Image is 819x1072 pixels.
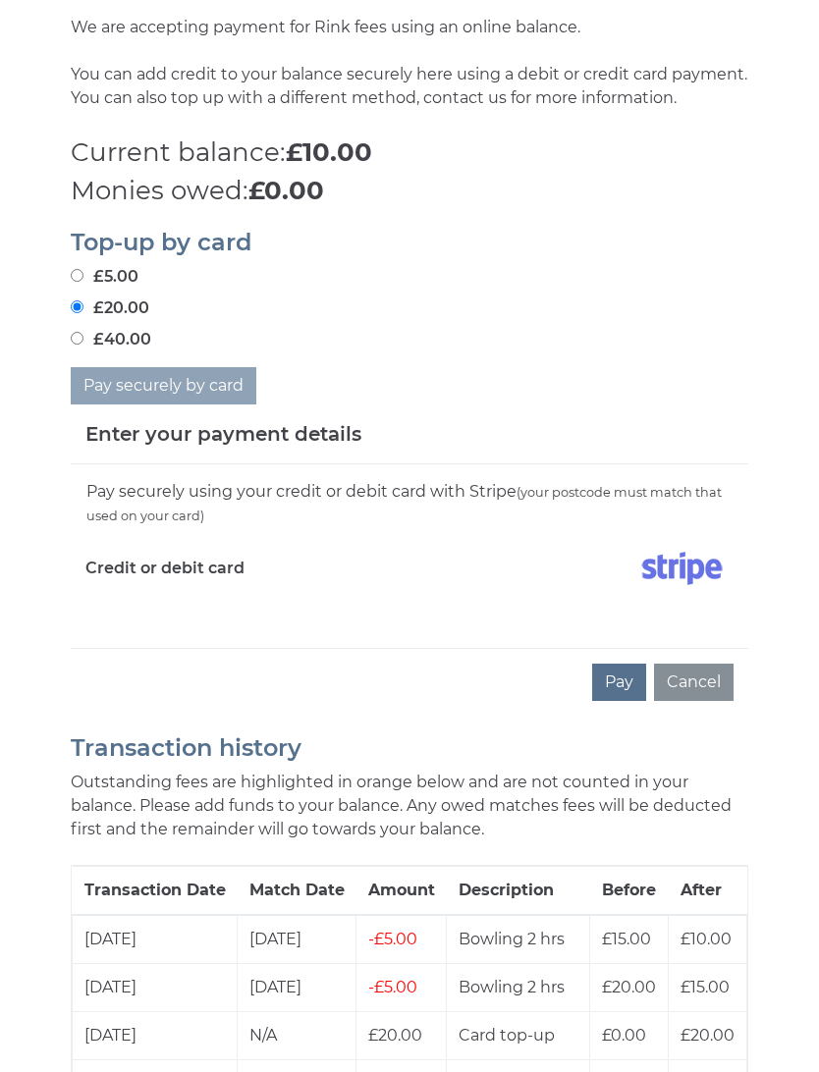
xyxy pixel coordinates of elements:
td: Bowling 2 hrs [447,964,590,1012]
p: Outstanding fees are highlighted in orange below and are not counted in your balance. Please add ... [71,771,748,841]
span: £15.00 [602,930,651,948]
th: After [669,867,747,916]
h2: Top-up by card [71,230,748,255]
label: £5.00 [71,265,138,289]
span: £0.00 [602,1026,646,1045]
th: Description [447,867,590,916]
button: Pay [592,664,646,701]
span: £20.00 [602,978,656,996]
label: £20.00 [71,296,149,320]
button: Pay securely by card [71,367,256,404]
td: N/A [238,1012,356,1060]
td: [DATE] [238,964,356,1012]
th: Transaction Date [73,867,238,916]
small: (your postcode must match that used on your card) [86,485,722,523]
input: £40.00 [71,332,83,345]
th: Amount [356,867,447,916]
span: £20.00 [681,1026,735,1045]
span: £20.00 [368,1026,422,1045]
h5: Enter your payment details [85,419,361,449]
td: Bowling 2 hrs [447,915,590,964]
th: Before [590,867,669,916]
p: Current balance: [71,134,748,172]
label: Credit or debit card [85,544,245,593]
td: [DATE] [238,915,356,964]
span: £10.00 [681,930,732,948]
h2: Transaction history [71,735,748,761]
iframe: Secure card payment input frame [85,601,734,617]
label: £40.00 [71,328,151,351]
strong: £10.00 [286,136,372,168]
span: £15.00 [681,978,730,996]
th: Match Date [238,867,356,916]
button: Cancel [654,664,734,701]
input: £5.00 [71,269,83,282]
p: Monies owed: [71,172,748,210]
span: £5.00 [368,930,417,948]
p: We are accepting payment for Rink fees using an online balance. You can add credit to your balanc... [71,16,748,134]
strong: £0.00 [248,175,324,206]
td: [DATE] [73,915,238,964]
span: £5.00 [368,978,417,996]
td: [DATE] [73,964,238,1012]
input: £20.00 [71,300,83,313]
td: [DATE] [73,1012,238,1060]
div: Pay securely using your credit or debit card with Stripe [85,479,734,528]
td: Card top-up [447,1012,590,1060]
